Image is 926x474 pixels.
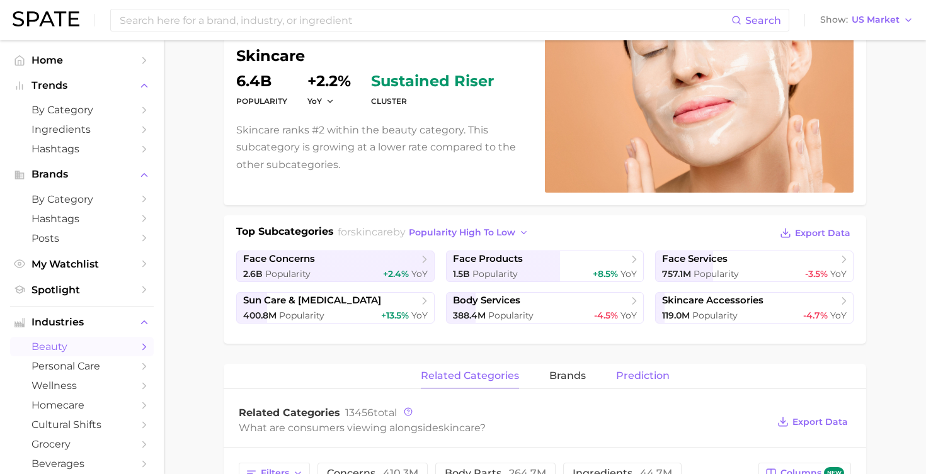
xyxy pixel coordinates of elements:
[10,209,154,229] a: Hashtags
[345,407,374,419] span: 13456
[662,253,728,265] span: face services
[31,104,132,116] span: by Category
[236,292,435,324] a: sun care & [MEDICAL_DATA]400.8m Popularity+13.5% YoY
[692,310,738,321] span: Popularity
[31,458,132,470] span: beverages
[31,380,132,392] span: wellness
[805,268,828,279] span: -3.5%
[616,370,670,381] span: Prediction
[777,224,854,242] button: Export Data
[10,395,154,415] a: homecare
[453,268,470,279] span: 1.5b
[118,9,731,31] input: Search here for a brand, industry, or ingredient
[31,419,132,431] span: cultural shifts
[10,313,154,332] button: Industries
[10,280,154,300] a: Spotlight
[453,295,520,307] span: body services
[307,74,351,89] dd: +2.2%
[31,341,132,353] span: beauty
[10,229,154,248] a: Posts
[10,376,154,395] a: wellness
[10,454,154,473] a: beverages
[10,189,154,209] a: by Category
[31,193,132,205] span: by Category
[31,284,132,296] span: Spotlight
[243,310,277,321] span: 400.8m
[236,48,530,64] h1: skincare
[371,74,494,89] span: sustained riser
[453,253,523,265] span: face products
[830,310,847,321] span: YoY
[549,370,586,381] span: brands
[406,224,532,241] button: popularity high to low
[453,310,486,321] span: 388.4m
[307,96,334,106] button: YoY
[279,310,324,321] span: Popularity
[351,226,393,238] span: skincare
[383,268,409,279] span: +2.4%
[446,251,644,282] a: face products1.5b Popularity+8.5% YoY
[31,169,132,180] span: Brands
[31,399,132,411] span: homecare
[792,417,848,427] span: Export Data
[10,50,154,70] a: Home
[472,268,518,279] span: Popularity
[31,232,132,244] span: Posts
[31,317,132,328] span: Industries
[655,251,854,282] a: face services757.1m Popularity-3.5% YoY
[236,94,287,109] dt: Popularity
[10,139,154,159] a: Hashtags
[10,415,154,434] a: cultural shifts
[655,292,854,324] a: skincare accessories119.0m Popularity-4.7% YoY
[593,268,618,279] span: +8.5%
[446,292,644,324] a: body services388.4m Popularity-4.5% YoY
[31,123,132,135] span: Ingredients
[488,310,534,321] span: Popularity
[243,268,263,279] span: 2.6b
[10,120,154,139] a: Ingredients
[594,310,618,321] span: -4.5%
[803,310,828,321] span: -4.7%
[31,143,132,155] span: Hashtags
[620,310,637,321] span: YoY
[31,54,132,66] span: Home
[13,11,79,26] img: SPATE
[10,254,154,274] a: My Watchlist
[381,310,409,321] span: +13.5%
[774,413,851,431] button: Export Data
[10,356,154,376] a: personal care
[31,80,132,91] span: Trends
[265,268,311,279] span: Popularity
[371,94,494,109] dt: cluster
[795,228,850,239] span: Export Data
[662,295,763,307] span: skincare accessories
[239,407,340,419] span: Related Categories
[421,370,519,381] span: related categories
[236,251,435,282] a: face concerns2.6b Popularity+2.4% YoY
[830,268,847,279] span: YoY
[236,224,334,243] h1: Top Subcategories
[694,268,739,279] span: Popularity
[852,16,900,23] span: US Market
[307,96,322,106] span: YoY
[243,295,381,307] span: sun care & [MEDICAL_DATA]
[31,213,132,225] span: Hashtags
[662,268,691,279] span: 757.1m
[31,360,132,372] span: personal care
[10,100,154,120] a: by Category
[820,16,848,23] span: Show
[411,310,428,321] span: YoY
[409,227,515,238] span: popularity high to low
[10,434,154,454] a: grocery
[236,74,287,89] dd: 6.4b
[438,422,480,434] span: skincare
[31,438,132,450] span: grocery
[662,310,690,321] span: 119.0m
[236,121,530,173] p: Skincare ranks #2 within the beauty category. This subcategory is growing at a lower rate compare...
[10,337,154,356] a: beauty
[411,268,428,279] span: YoY
[239,419,768,436] div: What are consumers viewing alongside ?
[338,226,532,238] span: for by
[745,14,781,26] span: Search
[10,76,154,95] button: Trends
